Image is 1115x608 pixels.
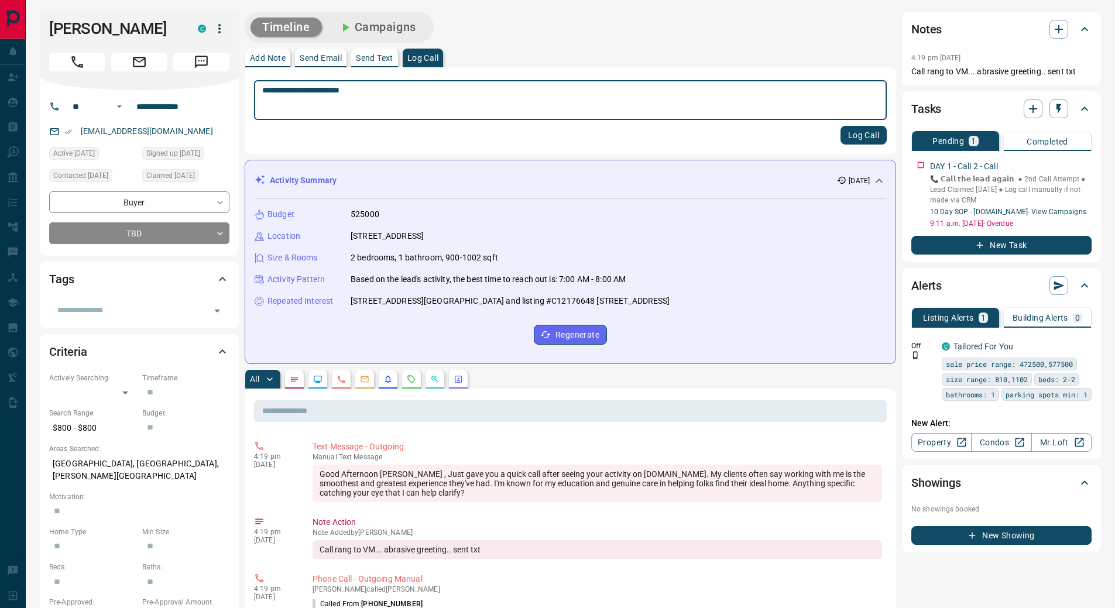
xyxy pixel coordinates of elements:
[49,191,229,213] div: Buyer
[911,95,1092,123] div: Tasks
[49,222,229,244] div: TBD
[49,408,136,418] p: Search Range:
[49,597,136,607] p: Pre-Approved:
[53,147,95,159] span: Active [DATE]
[49,53,105,71] span: Call
[407,54,438,62] p: Log Call
[49,19,180,38] h1: [PERSON_NAME]
[946,358,1073,370] span: sale price range: 472500,577500
[1031,433,1092,452] a: Mr.Loft
[254,536,295,544] p: [DATE]
[267,230,300,242] p: Location
[351,295,670,307] p: [STREET_ADDRESS][GEOGRAPHIC_DATA] and listing #C12176648 [STREET_ADDRESS]
[911,469,1092,497] div: Showings
[251,18,322,37] button: Timeline
[146,170,195,181] span: Claimed [DATE]
[383,375,393,384] svg: Listing Alerts
[911,66,1092,78] p: Call rang to VM... abrasive greeting.. sent txt
[49,444,229,454] p: Areas Searched:
[267,252,318,264] p: Size & Rooms
[911,417,1092,430] p: New Alert:
[1027,138,1068,146] p: Completed
[1006,389,1087,400] span: parking spots min: 1
[1075,314,1080,322] p: 0
[254,528,295,536] p: 4:19 pm
[49,338,229,366] div: Criteria
[911,272,1092,300] div: Alerts
[313,453,337,461] span: manual
[300,54,342,62] p: Send Email
[49,454,229,486] p: [GEOGRAPHIC_DATA], [GEOGRAPHIC_DATA], [PERSON_NAME][GEOGRAPHIC_DATA]
[267,208,294,221] p: Budget
[534,325,607,345] button: Regenerate
[142,147,229,163] div: Thu Aug 07 2025
[270,174,337,187] p: Activity Summary
[930,218,1092,229] p: 9:11 a.m. [DATE] - Overdue
[250,375,259,383] p: All
[173,53,229,71] span: Message
[49,418,136,438] p: $800 - $800
[942,342,950,351] div: condos.ca
[911,526,1092,545] button: New Showing
[49,147,136,163] div: Thu Aug 07 2025
[930,160,998,173] p: DAY 1 - Call 2 - Call
[255,170,886,191] div: Activity Summary[DATE]
[313,585,882,593] p: [PERSON_NAME] called [PERSON_NAME]
[81,126,213,136] a: [EMAIL_ADDRESS][DOMAIN_NAME]
[313,540,882,559] div: Call rang to VM... abrasive greeting.. sent txt
[313,516,882,528] p: Note Action
[313,528,882,537] p: Note Added by [PERSON_NAME]
[49,270,74,288] h2: Tags
[313,465,882,502] div: Good Afternoon [PERSON_NAME] , Just gave you a quick call after seeing your activity on [DOMAIN_N...
[351,252,498,264] p: 2 bedrooms, 1 bathroom, 900-1002 sqft
[911,433,972,452] a: Property
[351,208,379,221] p: 525000
[981,314,986,322] p: 1
[49,527,136,537] p: Home Type:
[290,375,299,384] svg: Notes
[930,208,1086,216] a: 10 Day SOP - [DOMAIN_NAME]- View Campaigns
[930,174,1092,205] p: 📞 𝗖𝗮𝗹𝗹 𝘁𝗵𝗲 𝗹𝗲𝗮𝗱 𝗮𝗴𝗮𝗶𝗻. ● 2nd Call Attempt ● Lead Claimed [DATE] ‎● Log call manually if not made ...
[840,126,887,145] button: Log Call
[361,600,423,608] span: [PHONE_NUMBER]
[142,408,229,418] p: Budget:
[49,373,136,383] p: Actively Searching:
[337,375,346,384] svg: Calls
[351,230,424,242] p: [STREET_ADDRESS]
[911,99,941,118] h2: Tasks
[911,504,1092,514] p: No showings booked
[267,295,333,307] p: Repeated Interest
[1038,373,1075,385] span: beds: 2-2
[254,585,295,593] p: 4:19 pm
[53,170,108,181] span: Contacted [DATE]
[911,54,961,62] p: 4:19 pm [DATE]
[911,276,942,295] h2: Alerts
[1013,314,1068,322] p: Building Alerts
[360,375,369,384] svg: Emails
[407,375,416,384] svg: Requests
[49,562,136,572] p: Beds:
[254,461,295,469] p: [DATE]
[313,573,882,585] p: Phone Call - Outgoing Manual
[146,147,200,159] span: Signed up [DATE]
[209,303,225,319] button: Open
[971,137,976,145] p: 1
[454,375,463,384] svg: Agent Actions
[849,176,870,186] p: [DATE]
[313,375,323,384] svg: Lead Browsing Activity
[313,453,882,461] p: Text Message
[254,452,295,461] p: 4:19 pm
[49,342,87,361] h2: Criteria
[911,341,935,351] p: Off
[946,389,995,400] span: bathrooms: 1
[923,314,974,322] p: Listing Alerts
[313,441,882,453] p: Text Message - Outgoing
[250,54,286,62] p: Add Note
[198,25,206,33] div: condos.ca
[111,53,167,71] span: Email
[911,236,1092,255] button: New Task
[430,375,440,384] svg: Opportunities
[911,20,942,39] h2: Notes
[971,433,1031,452] a: Condos
[267,273,325,286] p: Activity Pattern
